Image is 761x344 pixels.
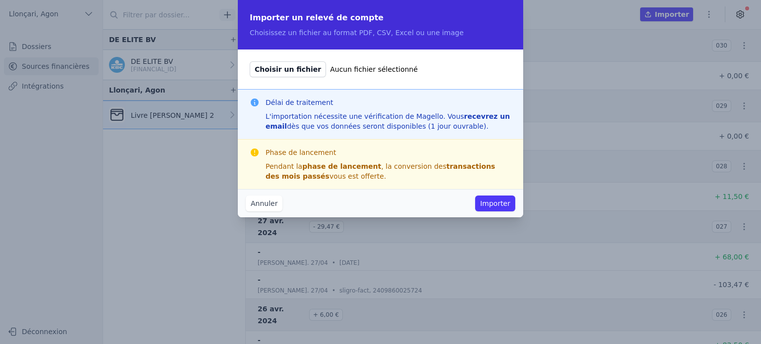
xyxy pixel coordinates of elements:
[246,196,282,211] button: Annuler
[250,28,511,38] p: Choisissez un fichier au format PDF, CSV, Excel ou une image
[266,147,511,157] h3: Phase de lancement
[266,98,511,107] h3: Délai de traitement
[330,64,418,74] span: Aucun fichier sélectionné
[266,161,511,181] div: Pendant la , la conversion des vous est offerte.
[266,111,511,131] div: L'importation nécessite une vérification de Magello. Vous dès que vos données seront disponibles ...
[302,162,381,170] strong: phase de lancement
[475,196,515,211] button: Importer
[250,61,326,77] span: Choisir un fichier
[250,12,511,24] h2: Importer un relevé de compte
